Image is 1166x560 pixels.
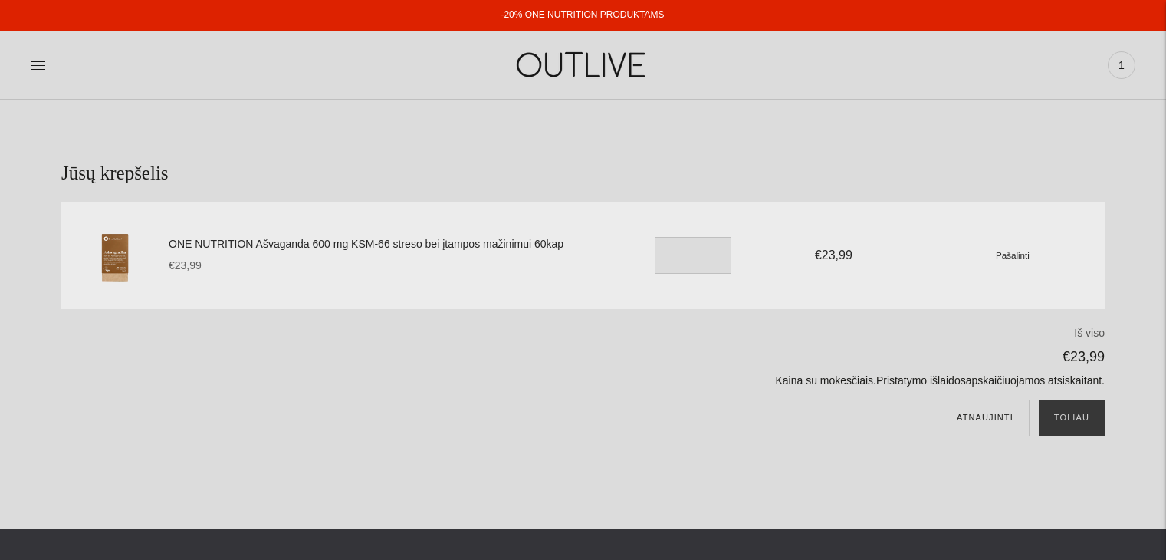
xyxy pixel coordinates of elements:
[1108,48,1135,82] a: 1
[757,245,910,265] div: €23,99
[1111,54,1132,76] span: 1
[426,345,1105,369] p: €23,99
[996,250,1030,260] small: Pašalinti
[61,161,1105,186] h1: Jūsų krepšelis
[487,38,678,91] img: OUTLIVE
[169,257,614,275] div: €23,99
[876,374,966,387] a: Pristatymo išlaidos
[996,249,1030,261] a: Pašalinti
[941,400,1030,436] button: Atnaujinti
[426,372,1105,390] p: Kaina su mokesčiais. apskaičiuojamos atsiskaitant.
[426,324,1105,343] p: Iš viso
[77,217,153,294] img: ONE NUTRITION Ašvaganda 600 mg KSM-66 streso bei įtampos mažinimui 60kap
[501,9,664,20] a: -20% ONE NUTRITION PRODUKTAMS
[655,237,731,274] input: Translation missing: en.cart.general.item_quantity
[169,236,614,254] a: ONE NUTRITION Ašvaganda 600 mg KSM-66 streso bei įtampos mažinimui 60kap
[1039,400,1105,436] button: Toliau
